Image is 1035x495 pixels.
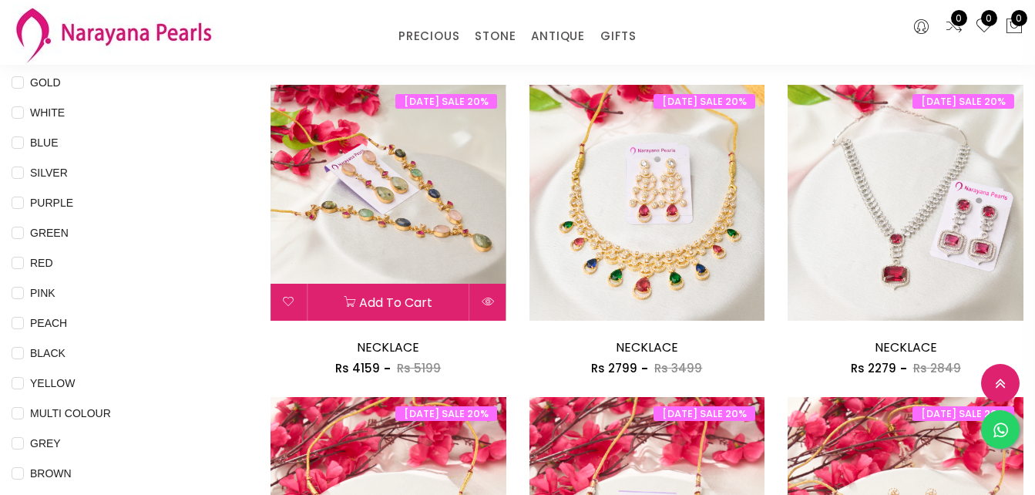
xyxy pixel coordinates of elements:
[24,345,72,362] span: BLACK
[654,406,755,421] span: [DATE] SALE 20%
[875,338,937,356] a: NECKLACE
[851,360,896,376] span: Rs 2279
[531,25,585,48] a: ANTIQUE
[24,224,75,241] span: GREEN
[600,25,637,48] a: GIFTS
[1005,17,1023,37] button: 0
[591,360,637,376] span: Rs 2799
[654,360,702,376] span: Rs 3499
[24,164,74,181] span: SILVER
[616,338,678,356] a: NECKLACE
[24,465,78,482] span: BROWN
[981,10,997,26] span: 0
[335,360,380,376] span: Rs 4159
[975,17,993,37] a: 0
[654,94,755,109] span: [DATE] SALE 20%
[912,406,1014,421] span: [DATE] SALE 20%
[24,315,73,332] span: PEACH
[912,94,1014,109] span: [DATE] SALE 20%
[24,375,81,392] span: YELLOW
[398,25,459,48] a: PRECIOUS
[395,94,497,109] span: [DATE] SALE 20%
[24,405,117,422] span: MULTI COLOUR
[24,285,62,301] span: PINK
[307,284,469,321] button: Add to cart
[475,25,516,48] a: STONE
[24,194,79,211] span: PURPLE
[24,134,65,151] span: BLUE
[470,284,506,321] button: Quick View
[271,284,307,321] button: Add to wishlist
[24,74,67,91] span: GOLD
[1011,10,1027,26] span: 0
[913,360,961,376] span: Rs 2849
[951,10,967,26] span: 0
[357,338,419,356] a: NECKLACE
[395,406,497,421] span: [DATE] SALE 20%
[24,435,67,452] span: GREY
[24,104,71,121] span: WHITE
[945,17,963,37] a: 0
[397,360,441,376] span: Rs 5199
[24,254,59,271] span: RED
